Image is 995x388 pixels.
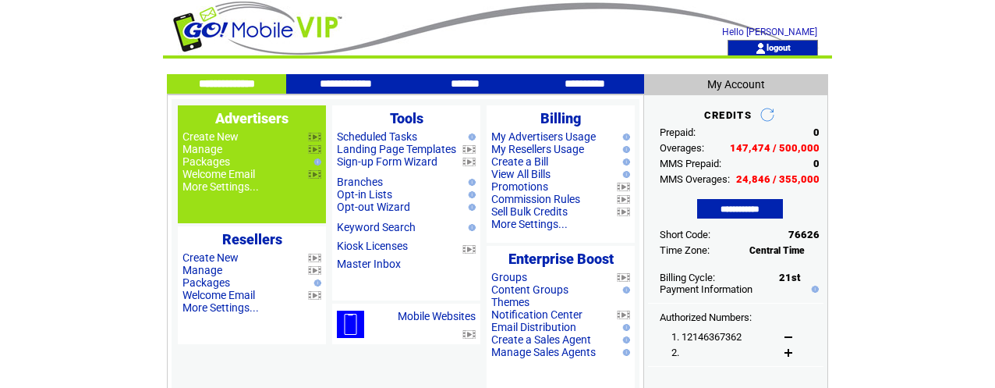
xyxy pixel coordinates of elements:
a: Mobile Websites [398,310,476,322]
span: Tools [390,110,423,126]
span: MMS Prepaid: [660,158,721,169]
img: mobile-websites.png [337,311,364,338]
a: Groups [491,271,527,283]
img: help.gif [619,336,630,344]
a: Email Distribution [491,321,576,333]
span: 1. 12146367362 [671,331,742,343]
span: Advertisers [215,110,289,126]
span: Central Time [749,245,805,256]
a: Create a Sales Agent [491,333,591,346]
img: help.gif [465,133,476,141]
a: Sign-up Form Wizard [337,155,437,168]
a: Sell Bulk Credits [491,205,568,218]
img: help.gif [619,158,630,166]
span: 0 [813,126,820,138]
img: video.png [617,208,630,216]
span: Hello [PERSON_NAME] [722,27,817,37]
span: 2. [671,347,679,358]
img: help.gif [619,171,630,178]
a: My Advertisers Usage [491,130,596,143]
span: Time Zone: [660,244,710,256]
a: More Settings... [491,218,568,230]
a: Welcome Email [182,289,255,301]
a: Manage Sales Agents [491,346,596,358]
img: video.png [308,291,321,300]
a: Packages [182,276,230,289]
img: video.png [308,170,321,179]
a: Commission Rules [491,193,580,205]
span: 76626 [788,229,820,240]
a: Manage [182,143,222,155]
img: help.gif [619,349,630,356]
span: Short Code: [660,229,710,240]
a: Content Groups [491,283,568,296]
span: 24,846 / 355,000 [736,173,820,185]
a: Promotions [491,180,548,193]
img: help.gif [619,133,630,141]
span: CREDITS [704,109,752,121]
span: Overages: [660,142,704,154]
img: video.png [462,145,476,154]
img: video.png [617,183,630,191]
img: video.png [462,330,476,339]
img: help.gif [465,191,476,198]
a: More Settings... [182,301,259,314]
a: Scheduled Tasks [337,130,417,143]
a: logout [767,42,791,52]
a: Themes [491,296,529,308]
a: Payment Information [660,283,752,295]
img: video.png [617,273,630,282]
a: Master Inbox [337,258,401,270]
img: video.png [308,145,321,154]
img: account_icon.gif [755,42,767,55]
a: Create a Bill [491,155,548,168]
a: View All Bills [491,168,551,180]
a: Opt-out Wizard [337,201,410,213]
img: video.png [617,311,630,319]
a: Keyword Search [337,221,416,233]
img: help.gif [310,279,321,287]
img: help.gif [465,204,476,211]
span: 21st [779,272,800,283]
img: video.png [462,245,476,254]
span: Billing Cycle: [660,272,715,283]
a: Landing Page Templates [337,143,456,155]
a: Packages [182,155,230,168]
img: video.png [462,158,476,166]
img: help.gif [619,287,630,294]
a: My Resellers Usage [491,143,584,155]
img: help.gif [619,324,630,331]
img: help.gif [465,179,476,186]
img: help.gif [619,146,630,153]
a: Notification Center [491,308,582,321]
img: video.png [308,133,321,141]
span: Enterprise Boost [508,251,614,267]
img: video.png [308,254,321,262]
a: More Settings... [182,180,259,193]
span: 0 [813,158,820,169]
a: Kiosk Licenses [337,240,408,252]
a: Create New [182,251,239,264]
a: Welcome Email [182,168,255,180]
span: Prepaid: [660,126,696,138]
img: video.png [617,195,630,204]
img: help.gif [808,286,819,293]
span: MMS Overages: [660,173,730,185]
img: help.gif [465,224,476,231]
span: Billing [540,110,581,126]
span: 147,474 / 500,000 [730,142,820,154]
a: Opt-in Lists [337,188,392,201]
img: help.gif [310,158,321,166]
a: Create New [182,130,239,143]
span: My Account [707,78,765,91]
span: Authorized Numbers: [660,311,752,323]
span: Resellers [222,231,282,247]
img: video.png [308,266,321,275]
a: Branches [337,176,383,188]
a: Manage [182,264,222,276]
